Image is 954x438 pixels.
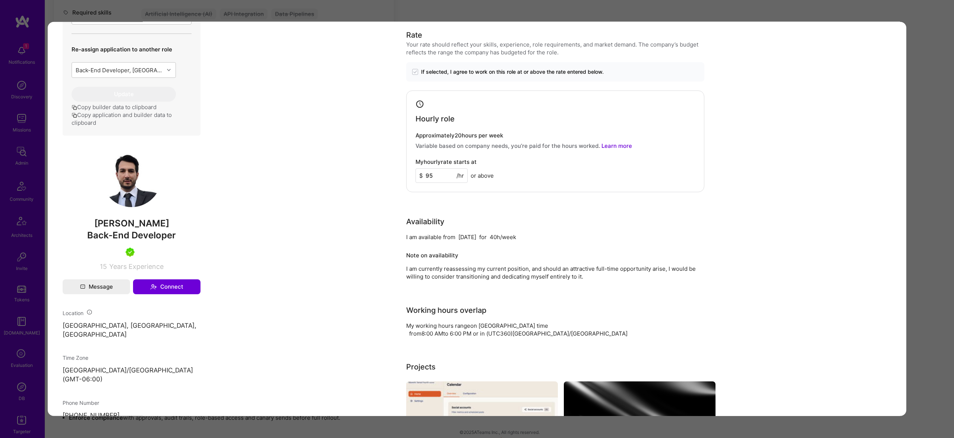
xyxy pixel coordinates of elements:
i: icon Mail [80,284,85,289]
h4: My hourly rate starts at [416,159,477,165]
div: Availability [406,216,444,227]
img: User Avatar [102,147,161,207]
span: Years Experience [109,263,164,270]
h4: Approximately 20 hours per week [416,132,695,139]
span: from in (UTC 360 ) [GEOGRAPHIC_DATA]/[GEOGRAPHIC_DATA] [409,330,628,337]
span: 15 [100,263,107,270]
div: 40 [490,233,497,241]
span: If selected, I agree to work on this role at or above the rate entered below. [421,68,604,76]
div: Location [63,309,200,317]
button: Copy application and builder data to clipboard [72,111,192,127]
span: Phone Number [63,400,99,406]
i: icon Copy [72,105,77,110]
p: Variable based on company needs, you’re paid for the hours worked. [416,142,695,150]
a: User Avatar [102,201,161,209]
p: [GEOGRAPHIC_DATA], [GEOGRAPHIC_DATA], [GEOGRAPHIC_DATA] [63,321,200,339]
div: [DATE] [458,233,476,241]
p: [PHONE_NUMBER] [63,411,200,420]
i: icon Connect [150,283,157,290]
button: Copy builder data to clipboard [72,103,157,111]
div: Working hours overlap [406,305,486,316]
div: Your rate should reflect your skills, experience, role requirements, and market demand. The compa... [406,41,704,56]
span: 8:00 AM to 6:00 PM or [421,330,478,337]
span: Back-End Developer [87,230,176,241]
img: A.Teamer in Residence [126,248,135,257]
i: icon Copy [72,112,77,118]
p: Re-assign application to another role [72,45,176,53]
input: XXX [416,168,468,183]
div: for [479,233,487,241]
span: [PERSON_NAME] [63,218,200,229]
div: Back-End Developer, [GEOGRAPHIC_DATA] is hiring a Backend Engineer to build its proactive AI laye... [76,66,165,74]
span: Time Zone [63,355,88,361]
div: My working hours range on [GEOGRAPHIC_DATA] time [406,322,548,330]
button: Message [63,279,130,294]
div: Projects [406,361,436,372]
span: $ [419,172,423,180]
div: I am currently reassessing my current position, and should an attractive full-time opportunity ar... [406,265,704,280]
button: Update [72,87,176,102]
h4: Hourly role [416,114,455,123]
span: or above [471,172,494,180]
span: /hr [457,172,464,180]
div: h/week [497,233,516,241]
i: icon Chevron [167,68,171,72]
button: Connect [133,279,200,294]
div: modal [48,22,906,416]
div: Rate [406,29,422,41]
i: icon Clock [416,100,424,108]
a: Learn more [601,142,632,149]
div: I am available from [406,233,455,241]
p: [GEOGRAPHIC_DATA]/[GEOGRAPHIC_DATA] (GMT-06:00 ) [63,366,200,384]
div: Note on availability [406,250,458,261]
